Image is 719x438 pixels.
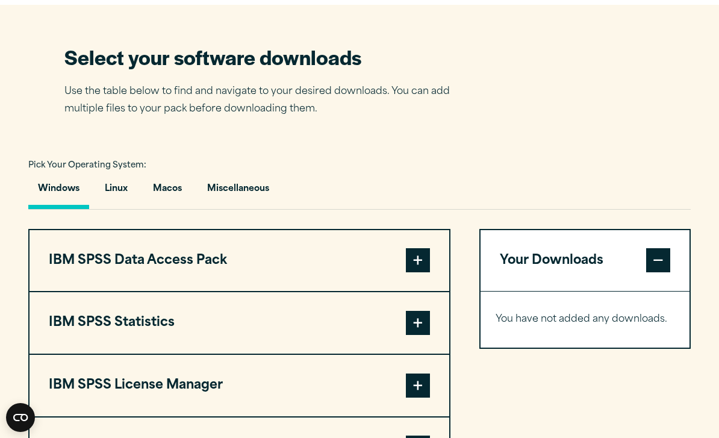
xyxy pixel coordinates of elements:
button: Macos [143,175,191,209]
button: Open CMP widget [6,403,35,432]
button: IBM SPSS Statistics [30,292,449,354]
p: You have not added any downloads. [496,311,674,328]
p: Use the table below to find and navigate to your desired downloads. You can add multiple files to... [64,83,468,118]
div: Your Downloads [481,291,689,348]
button: Miscellaneous [198,175,279,209]
span: Pick Your Operating System: [28,161,146,169]
button: IBM SPSS Data Access Pack [30,230,449,292]
h2: Select your software downloads [64,43,468,70]
button: Windows [28,175,89,209]
button: Linux [95,175,137,209]
button: IBM SPSS License Manager [30,355,449,416]
button: Your Downloads [481,230,689,292]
